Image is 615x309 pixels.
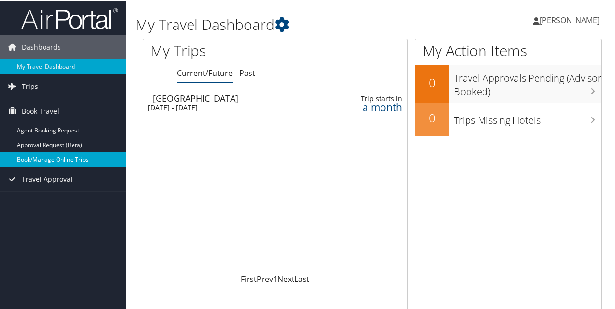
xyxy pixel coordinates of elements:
[540,14,600,25] span: [PERSON_NAME]
[273,273,278,283] a: 1
[454,108,601,126] h3: Trips Missing Hotels
[257,273,273,283] a: Prev
[177,67,233,77] a: Current/Future
[415,64,601,101] a: 0Travel Approvals Pending (Advisor Booked)
[241,273,257,283] a: First
[239,67,255,77] a: Past
[415,109,449,125] h2: 0
[454,66,601,98] h3: Travel Approvals Pending (Advisor Booked)
[135,14,451,34] h1: My Travel Dashboard
[148,103,310,111] div: [DATE] - [DATE]
[345,102,402,111] div: a month
[21,6,118,29] img: airportal-logo.png
[153,93,315,102] div: [GEOGRAPHIC_DATA]
[294,273,309,283] a: Last
[22,166,73,191] span: Travel Approval
[415,102,601,135] a: 0Trips Missing Hotels
[22,74,38,98] span: Trips
[278,273,294,283] a: Next
[22,34,61,59] span: Dashboards
[415,74,449,90] h2: 0
[415,40,601,60] h1: My Action Items
[345,93,402,102] div: Trip starts in
[22,98,59,122] span: Book Travel
[150,40,290,60] h1: My Trips
[533,5,609,34] a: [PERSON_NAME]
